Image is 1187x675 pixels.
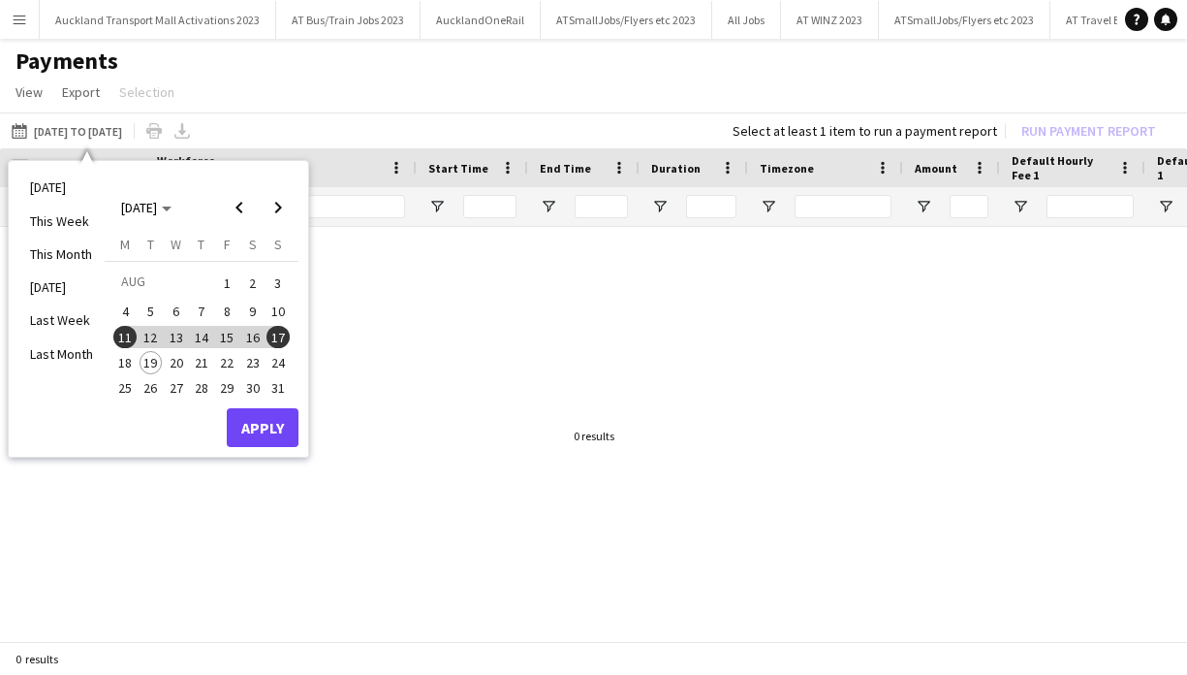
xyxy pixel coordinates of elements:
[138,375,163,401] button: 26-08-2025
[112,324,138,349] button: 11-08-2025
[214,299,239,324] button: 08-08-2025
[266,375,291,401] button: 31-08-2025
[239,324,265,349] button: 16-08-2025
[113,326,137,349] span: 11
[1012,153,1110,182] span: Default Hourly Fee 1
[227,408,298,447] button: Apply
[157,153,227,182] span: Workforce ID
[18,205,105,238] li: This Week
[712,1,781,39] button: All Jobs
[140,326,163,349] span: 12
[190,351,213,374] span: 21
[138,299,163,324] button: 05-08-2025
[1157,198,1174,215] button: Open Filter Menu
[147,236,154,253] span: T
[214,324,239,349] button: 15-08-2025
[760,161,814,176] span: Timezone
[18,171,105,204] li: [DATE]
[651,161,701,176] span: Duration
[241,270,265,297] span: 2
[190,300,213,323] span: 7
[113,190,179,225] button: Choose month and year
[266,350,291,375] button: 24-08-2025
[112,350,138,375] button: 18-08-2025
[215,351,238,374] span: 22
[651,198,669,215] button: Open Filter Menu
[190,376,213,400] span: 28
[540,161,591,176] span: End Time
[214,269,239,299] button: 01-08-2025
[879,1,1050,39] button: ATSmallJobs/Flyers etc 2023
[266,376,290,400] span: 31
[189,299,214,324] button: 07-08-2025
[241,326,265,349] span: 16
[165,300,188,323] span: 6
[189,324,214,349] button: 14-08-2025
[1050,1,1182,39] button: AT Travel Expos 2024
[239,299,265,324] button: 09-08-2025
[215,376,238,400] span: 29
[8,80,50,105] a: View
[164,350,189,375] button: 20-08-2025
[421,1,541,39] button: AucklandOneRail
[308,195,405,218] input: Name Filter Input
[574,429,614,443] div: 0 results
[540,198,557,215] button: Open Filter Menu
[428,198,446,215] button: Open Filter Menu
[16,83,43,101] span: View
[138,350,163,375] button: 19-08-2025
[220,188,259,227] button: Previous month
[18,271,105,304] li: [DATE]
[781,1,879,39] button: AT WINZ 2023
[215,326,238,349] span: 15
[915,161,957,176] span: Amount
[164,324,189,349] button: 13-08-2025
[18,304,105,337] li: Last Week
[541,1,712,39] button: ATSmallJobs/Flyers etc 2023
[241,351,265,374] span: 23
[214,375,239,401] button: 29-08-2025
[224,236,231,253] span: F
[112,299,138,324] button: 04-08-2025
[266,269,291,299] button: 03-08-2025
[190,326,213,349] span: 14
[189,375,214,401] button: 28-08-2025
[1012,198,1029,215] button: Open Filter Menu
[241,300,265,323] span: 9
[198,236,204,253] span: T
[266,326,290,349] span: 17
[54,80,108,105] a: Export
[40,1,276,39] button: Auckland Transport Mall Activations 2023
[120,236,130,253] span: M
[241,376,265,400] span: 30
[165,376,188,400] span: 27
[266,299,291,324] button: 10-08-2025
[795,195,891,218] input: Timezone Filter Input
[112,375,138,401] button: 25-08-2025
[760,198,777,215] button: Open Filter Menu
[575,195,628,218] input: End Time Filter Input
[164,375,189,401] button: 27-08-2025
[266,270,290,297] span: 3
[171,236,181,253] span: W
[274,236,282,253] span: S
[266,324,291,349] button: 17-08-2025
[112,269,214,299] td: AUG
[1046,195,1134,218] input: Default Hourly Fee 1 Filter Input
[18,238,105,271] li: This Month
[164,299,189,324] button: 06-08-2025
[113,376,137,400] span: 25
[140,351,163,374] span: 19
[140,376,163,400] span: 26
[215,300,238,323] span: 8
[239,375,265,401] button: 30-08-2025
[189,350,214,375] button: 21-08-2025
[915,198,932,215] button: Open Filter Menu
[62,83,100,101] span: Export
[266,300,290,323] span: 10
[259,188,297,227] button: Next month
[165,326,188,349] span: 13
[138,324,163,349] button: 12-08-2025
[121,199,157,216] span: [DATE]
[18,337,105,370] li: Last Month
